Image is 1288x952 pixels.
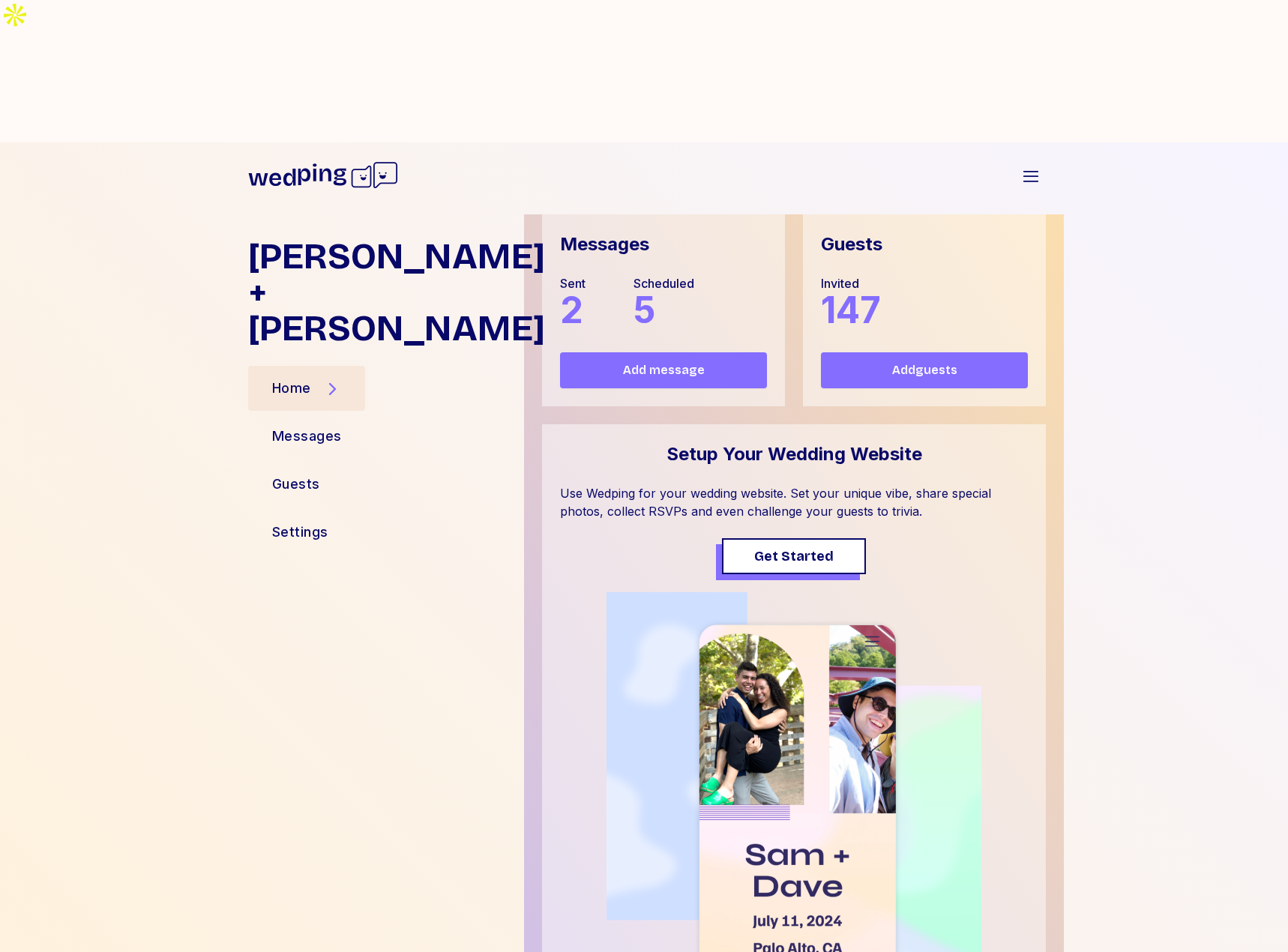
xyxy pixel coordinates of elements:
span: 2 [560,288,583,332]
div: Setup Your Wedding Website [666,442,922,466]
span: Get Started [754,546,834,567]
div: Guests [821,232,882,256]
button: Add message [560,352,767,388]
div: Messages [272,426,342,447]
div: Guests [272,474,320,495]
span: Add message [623,361,705,379]
div: Settings [272,522,328,543]
button: Addguests [821,352,1028,388]
span: Add guests [892,361,957,379]
h1: [PERSON_NAME] + [PERSON_NAME] [248,238,512,346]
div: Messages [560,232,649,256]
div: Scheduled [634,274,694,292]
div: Home [272,378,311,399]
span: 147 [821,288,881,332]
button: Get Started [722,538,866,574]
div: Invited [821,274,881,292]
div: Use Wedping for your wedding website. Set your unique vibe, share special photos, collect RSVPs a... [560,484,1028,520]
span: 5 [634,288,655,332]
div: Sent [560,274,586,292]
